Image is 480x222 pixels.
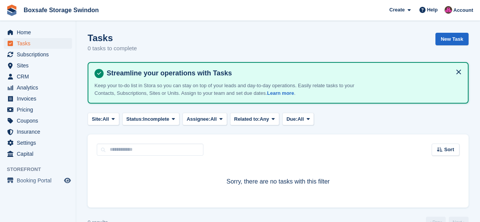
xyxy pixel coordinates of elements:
span: Subscriptions [17,49,62,60]
button: Status: Incomplete [122,113,179,125]
span: Tasks [17,38,62,49]
button: Site: All [88,113,119,125]
span: Due: [286,115,298,123]
span: Help [427,6,438,14]
span: Any [260,115,269,123]
span: All [210,115,217,123]
a: menu [4,38,72,49]
span: Booking Portal [17,175,62,186]
span: Capital [17,149,62,159]
p: 0 tasks to complete [88,44,137,53]
span: Site: [92,115,102,123]
a: menu [4,175,72,186]
a: Boxsafe Storage Swindon [21,4,102,16]
a: New Task [435,33,469,45]
span: CRM [17,71,62,82]
a: menu [4,137,72,148]
span: All [102,115,109,123]
span: Analytics [17,82,62,93]
a: menu [4,27,72,38]
span: Sites [17,60,62,71]
span: Home [17,27,62,38]
button: Related to: Any [230,113,279,125]
a: menu [4,93,72,104]
span: Assignee: [187,115,210,123]
span: Related to: [234,115,260,123]
a: menu [4,60,72,71]
span: Settings [17,137,62,148]
a: Learn more [267,90,294,96]
a: menu [4,82,72,93]
a: menu [4,126,72,137]
span: Incomplete [143,115,170,123]
h4: Streamline your operations with Tasks [104,69,462,78]
a: menu [4,104,72,115]
span: Storefront [7,166,76,173]
span: Insurance [17,126,62,137]
span: Invoices [17,93,62,104]
button: Due: All [282,113,314,125]
span: Sort [444,146,454,153]
button: Assignee: All [182,113,227,125]
span: Status: [126,115,143,123]
p: Sorry, there are no tasks with this filter [97,177,459,186]
h1: Tasks [88,33,137,43]
img: stora-icon-8386f47178a22dfd0bd8f6a31ec36ba5ce8667c1dd55bd0f319d3a0aa187defe.svg [6,5,18,16]
span: Create [389,6,405,14]
span: Pricing [17,104,62,115]
a: menu [4,115,72,126]
a: menu [4,49,72,60]
span: All [298,115,304,123]
span: Account [453,6,473,14]
p: Keep your to-do list in Stora so you can stay on top of your leads and day-to-day operations. Eas... [94,82,361,97]
span: Coupons [17,115,62,126]
a: Preview store [63,176,72,185]
a: menu [4,149,72,159]
a: menu [4,71,72,82]
img: Philip Matthews [445,6,452,14]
